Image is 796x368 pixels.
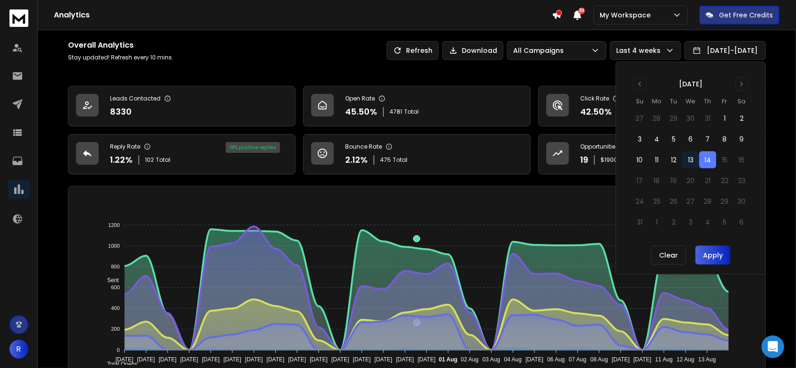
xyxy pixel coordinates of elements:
[733,131,750,148] button: 9
[267,356,285,363] tspan: [DATE]
[100,277,119,284] span: Sent
[110,153,133,167] p: 1.22 %
[569,356,586,363] tspan: 07 Aug
[631,110,648,127] button: 27
[111,264,120,269] tspan: 800
[406,46,432,55] p: Refresh
[695,246,730,265] button: Apply
[137,356,155,363] tspan: [DATE]
[462,46,497,55] p: Download
[111,305,120,311] tspan: 400
[9,9,28,27] img: logo
[719,10,773,20] p: Get Free Credits
[679,79,703,89] div: [DATE]
[483,356,500,363] tspan: 03 Aug
[111,284,120,290] tspan: 600
[345,105,377,118] p: 45.50 %
[665,110,682,127] button: 29
[682,151,699,168] button: 13
[699,131,716,148] button: 7
[345,153,368,167] p: 2.12 %
[9,340,28,359] button: R
[665,151,682,168] button: 12
[682,131,699,148] button: 6
[631,151,648,168] button: 10
[665,96,682,106] th: Tuesday
[108,222,119,228] tspan: 1200
[108,243,119,249] tspan: 1000
[117,347,120,353] tspan: 0
[762,335,784,358] div: Open Intercom Messenger
[651,246,686,265] button: Clear
[699,151,716,168] button: 14
[716,131,733,148] button: 8
[648,151,665,168] button: 11
[68,54,173,61] p: Stay updated! Refresh every 10 mins.
[387,41,439,60] button: Refresh
[245,356,263,363] tspan: [DATE]
[735,77,748,91] button: Go to next month
[156,156,170,164] span: Total
[110,95,161,102] p: Leads Contacted
[631,131,648,148] button: 3
[353,356,371,363] tspan: [DATE]
[699,110,716,127] button: 31
[591,356,608,363] tspan: 08 Aug
[578,8,585,14] span: 50
[68,86,296,126] a: Leads Contacted8330
[580,95,609,102] p: Click Rate
[631,96,648,106] th: Sunday
[310,356,328,363] tspan: [DATE]
[461,356,479,363] tspan: 02 Aug
[331,356,349,363] tspan: [DATE]
[180,356,198,363] tspan: [DATE]
[288,356,306,363] tspan: [DATE]
[716,110,733,127] button: 1
[600,10,654,20] p: My Workspace
[682,110,699,127] button: 30
[616,46,664,55] p: Last 4 weeks
[442,41,503,60] button: Download
[634,356,652,363] tspan: [DATE]
[116,356,134,363] tspan: [DATE]
[699,96,716,106] th: Thursday
[699,6,779,25] button: Get Free Credits
[439,356,458,363] tspan: 01 Aug
[380,156,391,164] span: 475
[418,356,436,363] tspan: [DATE]
[716,96,733,106] th: Friday
[648,131,665,148] button: 4
[303,86,531,126] a: Open Rate45.50%4781Total
[648,96,665,106] th: Monday
[404,108,419,116] span: Total
[580,143,618,151] p: Opportunities
[612,356,630,363] tspan: [DATE]
[303,134,531,175] a: Bounce Rate2.12%475Total
[345,95,375,102] p: Open Rate
[390,108,402,116] span: 4781
[110,105,132,118] p: 8330
[68,134,296,175] a: Reply Rate1.22%102Total19% positive replies
[224,356,242,363] tspan: [DATE]
[111,326,120,332] tspan: 200
[682,96,699,106] th: Wednesday
[633,77,646,91] button: Go to previous month
[733,96,750,106] th: Saturday
[374,356,392,363] tspan: [DATE]
[685,41,766,60] button: [DATE]-[DATE]
[54,9,552,21] h1: Analytics
[547,356,565,363] tspan: 06 Aug
[393,156,407,164] span: Total
[202,356,220,363] tspan: [DATE]
[733,110,750,127] button: 2
[68,40,173,51] h1: Overall Analytics
[159,356,177,363] tspan: [DATE]
[525,356,543,363] tspan: [DATE]
[580,153,588,167] p: 19
[665,131,682,148] button: 5
[110,143,140,151] p: Reply Rate
[513,46,567,55] p: All Campaigns
[538,134,766,175] a: Opportunities19$1900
